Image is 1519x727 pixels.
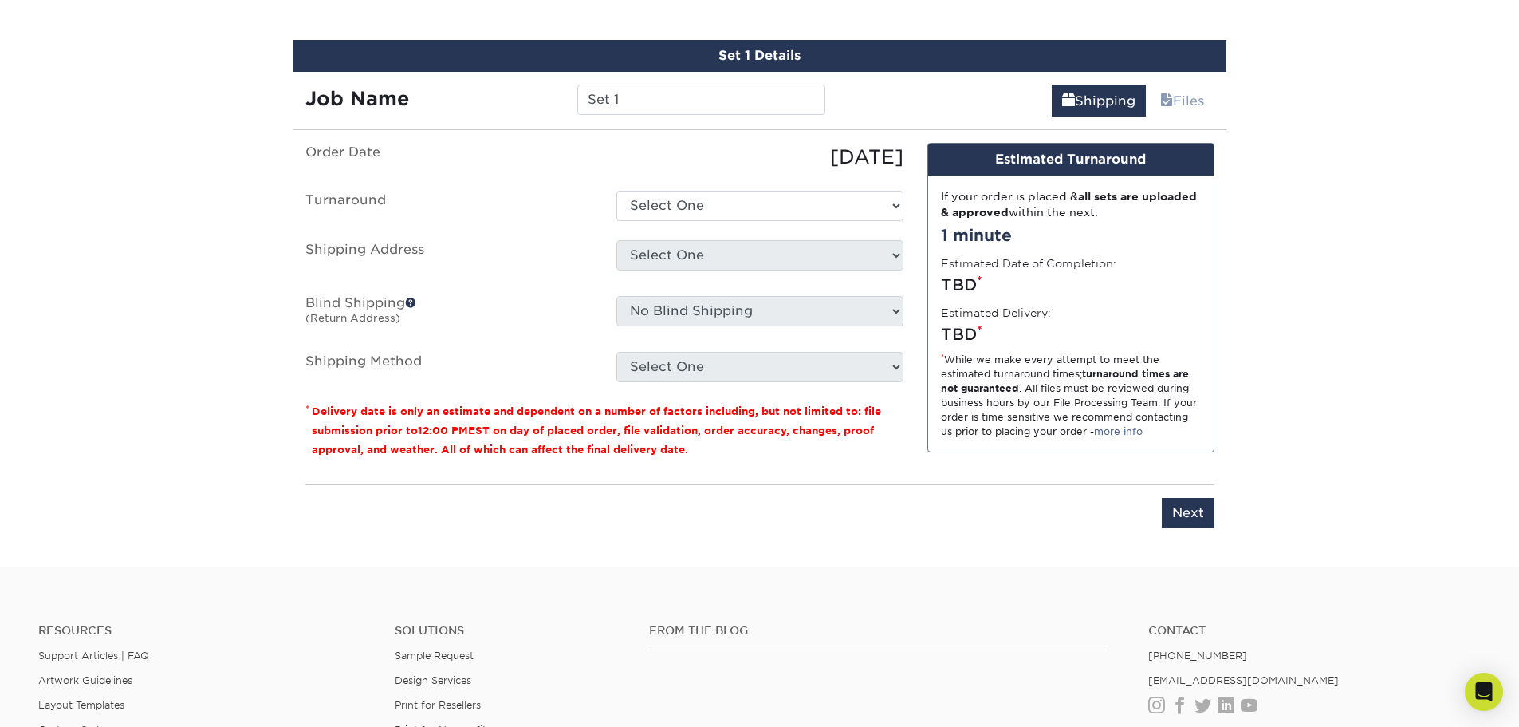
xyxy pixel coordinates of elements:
[38,699,124,711] a: Layout Templates
[1148,650,1247,662] a: [PHONE_NUMBER]
[649,624,1105,638] h4: From the Blog
[38,674,132,686] a: Artwork Guidelines
[1465,673,1503,711] div: Open Intercom Messenger
[395,624,625,638] h4: Solutions
[293,352,604,382] label: Shipping Method
[395,699,481,711] a: Print for Resellers
[1062,93,1075,109] span: shipping
[941,223,1201,247] div: 1 minute
[395,674,471,686] a: Design Services
[1148,624,1481,638] a: Contact
[293,40,1226,72] div: Set 1 Details
[38,650,149,662] a: Support Articles | FAQ
[418,425,468,437] span: 12:00 PM
[941,353,1201,439] div: While we make every attempt to meet the estimated turnaround times; . All files must be reviewed ...
[38,624,371,638] h4: Resources
[928,144,1214,176] div: Estimated Turnaround
[1052,85,1146,117] a: Shipping
[1094,425,1143,437] a: more info
[305,312,400,324] small: (Return Address)
[1162,498,1214,528] input: Next
[1160,93,1173,109] span: files
[604,143,915,172] div: [DATE]
[293,143,604,172] label: Order Date
[941,255,1116,271] label: Estimated Date of Completion:
[293,191,604,221] label: Turnaround
[293,240,604,277] label: Shipping Address
[312,405,881,456] small: Delivery date is only an estimate and dependent on a number of factors including, but not limited...
[1150,85,1214,117] a: Files
[941,305,1051,321] label: Estimated Delivery:
[941,273,1201,297] div: TBD
[293,296,604,333] label: Blind Shipping
[941,322,1201,346] div: TBD
[941,188,1201,221] div: If your order is placed & within the next:
[1148,674,1339,686] a: [EMAIL_ADDRESS][DOMAIN_NAME]
[395,650,474,662] a: Sample Request
[305,87,409,110] strong: Job Name
[577,85,825,115] input: Enter a job name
